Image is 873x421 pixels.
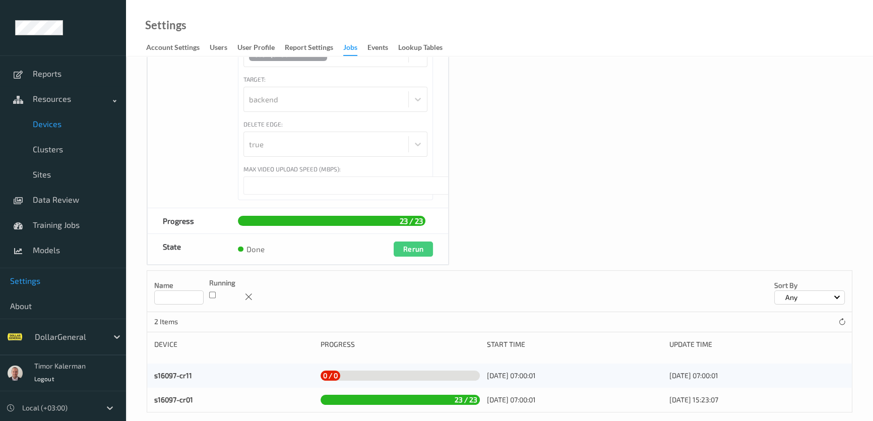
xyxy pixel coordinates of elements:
[243,164,341,173] div: Max Video Upload Speed (Mbps):
[321,395,480,405] a: 23 / 23
[243,75,266,84] div: Target:
[154,371,192,380] a: s16097-cr11
[154,317,230,327] p: 2 Items
[148,208,223,233] div: Progress
[285,42,333,55] div: Report Settings
[146,42,200,55] div: Account Settings
[398,42,443,55] div: Lookup Tables
[397,214,425,228] span: 23 / 23
[148,234,223,264] div: State
[669,395,845,405] div: [DATE] 15:23:07
[367,42,388,55] div: events
[237,41,285,55] a: User Profile
[394,242,433,257] button: Rerun
[452,393,480,406] span: 23 / 23
[210,42,227,55] div: users
[487,371,662,381] div: [DATE] 07:00:01
[487,339,662,349] div: Start Time
[321,369,340,382] span: 0 / 0
[154,395,193,404] a: s16097-cr01
[367,41,398,55] a: events
[243,119,283,129] div: Delete Edge:
[154,280,204,290] p: name
[145,20,186,30] a: Settings
[237,42,275,55] div: User Profile
[343,42,357,56] div: Jobs
[209,278,235,288] p: Running
[669,371,845,381] div: [DATE] 07:00:01
[210,41,237,55] a: users
[154,339,314,349] div: Device
[146,41,210,55] a: Account Settings
[343,41,367,56] a: Jobs
[774,280,845,290] p: Sort by
[487,395,662,405] div: [DATE] 07:00:01
[669,339,845,349] div: Update Time
[321,371,480,381] a: 0 / 0
[285,41,343,55] a: Report Settings
[398,41,453,55] a: Lookup Tables
[782,292,801,303] p: Any
[321,339,480,349] div: Progress
[238,244,265,254] div: done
